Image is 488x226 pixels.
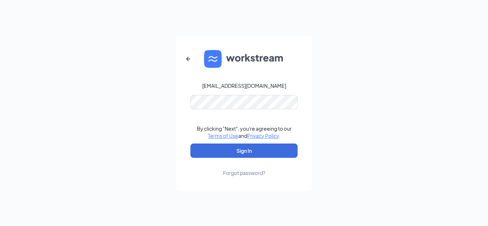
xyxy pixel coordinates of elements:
img: WS logo and Workstream text [204,50,284,68]
a: Terms of Use [208,132,238,139]
div: By clicking "Next", you're agreeing to our and . [197,125,292,139]
div: Forgot password? [223,169,265,176]
a: Privacy Policy [247,132,279,139]
button: Sign In [190,144,298,158]
div: [EMAIL_ADDRESS][DOMAIN_NAME] [202,82,286,89]
svg: ArrowLeftNew [184,55,193,63]
a: Forgot password? [223,158,265,176]
button: ArrowLeftNew [180,50,197,67]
